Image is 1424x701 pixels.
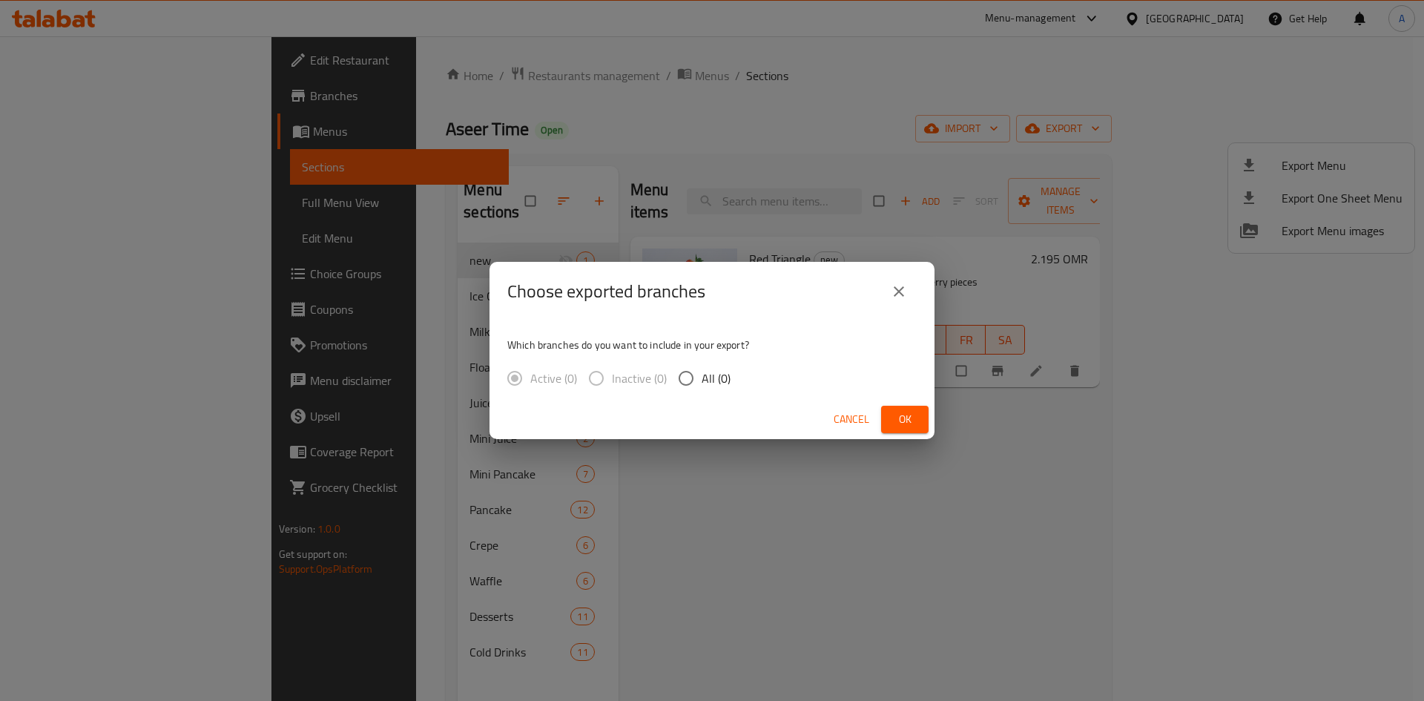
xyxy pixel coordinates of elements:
button: close [881,274,917,309]
button: Ok [881,406,929,433]
span: Inactive (0) [612,369,667,387]
span: All (0) [702,369,731,387]
span: Active (0) [530,369,577,387]
span: Cancel [834,410,869,429]
button: Cancel [828,406,875,433]
p: Which branches do you want to include in your export? [507,338,917,352]
h2: Choose exported branches [507,280,705,303]
span: Ok [893,410,917,429]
